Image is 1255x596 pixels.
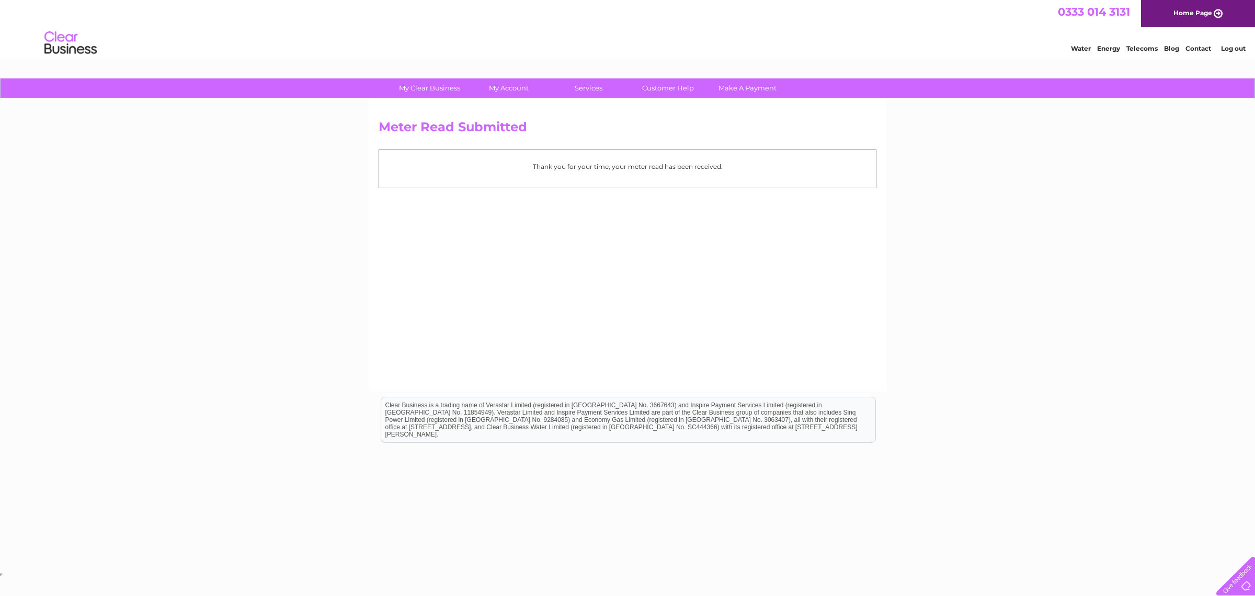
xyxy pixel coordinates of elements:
[1126,44,1158,52] a: Telecoms
[1164,44,1179,52] a: Blog
[466,78,552,98] a: My Account
[1221,44,1246,52] a: Log out
[625,78,711,98] a: Customer Help
[1058,5,1130,18] a: 0333 014 3131
[1097,44,1120,52] a: Energy
[384,162,871,171] p: Thank you for your time, your meter read has been received.
[381,6,875,51] div: Clear Business is a trading name of Verastar Limited (registered in [GEOGRAPHIC_DATA] No. 3667643...
[545,78,632,98] a: Services
[704,78,791,98] a: Make A Payment
[1185,44,1211,52] a: Contact
[1071,44,1091,52] a: Water
[386,78,473,98] a: My Clear Business
[44,27,97,59] img: logo.png
[379,120,876,140] h2: Meter Read Submitted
